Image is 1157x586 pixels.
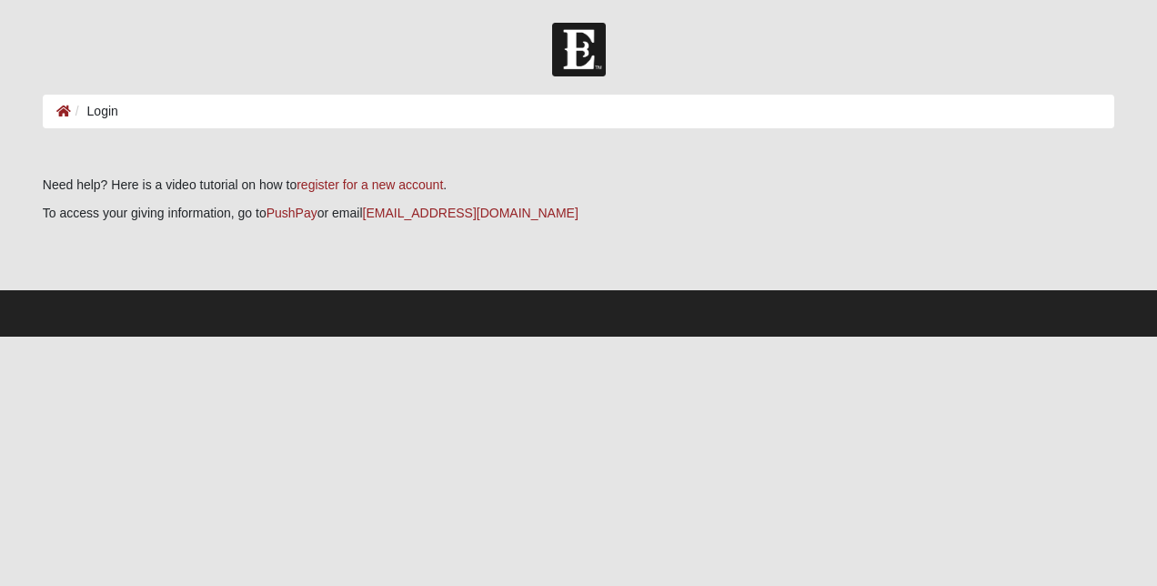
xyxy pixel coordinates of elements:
a: register for a new account [297,177,443,192]
p: To access your giving information, go to or email [43,204,1114,223]
img: Church of Eleven22 Logo [552,23,606,76]
li: Login [71,102,118,121]
a: PushPay [267,206,317,220]
a: [EMAIL_ADDRESS][DOMAIN_NAME] [363,206,578,220]
p: Need help? Here is a video tutorial on how to . [43,176,1114,195]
